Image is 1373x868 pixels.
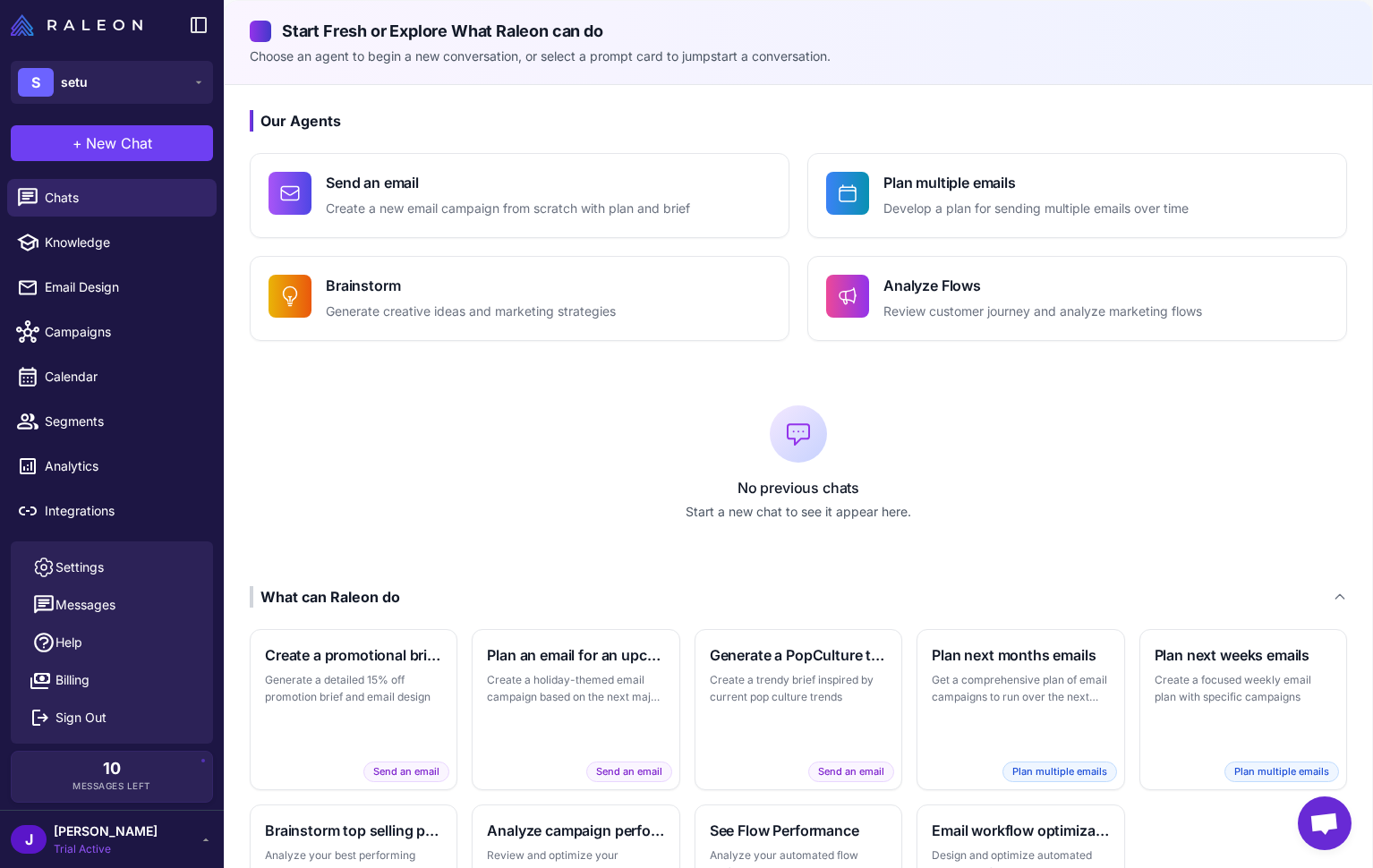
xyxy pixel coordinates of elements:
button: Analyze FlowsReview customer journey and analyze marketing flows [807,256,1347,341]
span: Send an email [808,762,894,782]
p: Start a new chat to see it appear here. [250,502,1347,522]
a: Chats [7,179,217,217]
span: Send an email [586,762,672,782]
span: Analytics [45,456,202,476]
span: Email Design [45,277,202,297]
span: Plan multiple emails [1002,762,1117,782]
button: Plan an email for an upcoming holidayCreate a holiday-themed email campaign based on the next maj... [472,629,679,790]
a: Integrations [7,492,217,530]
p: Develop a plan for sending multiple emails over time [883,199,1189,219]
a: Email Design [7,268,217,306]
span: [PERSON_NAME] [54,821,158,841]
span: Billing [55,670,90,690]
h3: Analyze campaign performance [487,820,664,841]
p: Generate creative ideas and marketing strategies [326,302,616,322]
span: Knowledge [45,233,202,252]
a: Help [18,624,206,661]
span: Chats [45,188,202,208]
div: S [18,68,54,97]
div: J [11,825,47,854]
span: + [72,132,82,154]
button: Messages [18,586,206,624]
a: Campaigns [7,313,217,351]
p: Create a focused weekly email plan with specific campaigns [1155,671,1332,706]
h3: Our Agents [250,110,1347,132]
span: Settings [55,557,104,577]
p: No previous chats [250,477,1347,498]
h4: Plan multiple emails [883,172,1189,193]
h3: See Flow Performance [710,820,887,841]
span: Plan multiple emails [1224,762,1339,782]
button: BrainstormGenerate creative ideas and marketing strategies [250,256,789,341]
span: Sign Out [55,708,107,728]
span: Messages Left [72,779,151,793]
button: Plan next weeks emailsCreate a focused weekly email plan with specific campaignsPlan multiple emails [1139,629,1347,790]
button: +New Chat [11,125,213,161]
h4: Analyze Flows [883,275,1202,296]
h3: Email workflow optimization [932,820,1109,841]
h3: Plan next months emails [932,644,1109,666]
h4: Send an email [326,172,690,193]
a: Knowledge [7,224,217,261]
button: Generate a PopCulture themed briefCreate a trendy brief inspired by current pop culture trendsSen... [695,629,902,790]
a: Calendar [7,358,217,396]
p: Choose an agent to begin a new conversation, or select a prompt card to jumpstart a conversation. [250,47,1347,66]
span: Integrations [45,501,202,521]
button: Send an emailCreate a new email campaign from scratch with plan and brief [250,153,789,238]
h4: Brainstorm [326,275,616,296]
span: setu [61,72,88,92]
span: Trial Active [54,841,158,857]
span: Segments [45,412,202,431]
h3: Create a promotional brief and email [265,644,442,666]
a: Analytics [7,447,217,485]
a: Segments [7,403,217,440]
p: Create a trendy brief inspired by current pop culture trends [710,671,887,706]
h3: Plan next weeks emails [1155,644,1332,666]
p: Review customer journey and analyze marketing flows [883,302,1202,322]
button: Create a promotional brief and emailGenerate a detailed 15% off promotion brief and email designS... [250,629,457,790]
a: Raleon Logo [11,14,149,36]
span: Campaigns [45,322,202,342]
button: Plan next months emailsGet a comprehensive plan of email campaigns to run over the next monthPlan... [917,629,1124,790]
h3: Brainstorm top selling products [265,820,442,841]
p: Create a holiday-themed email campaign based on the next major holiday [487,671,664,706]
p: Generate a detailed 15% off promotion brief and email design [265,671,442,706]
span: 10 [103,761,121,777]
img: Raleon Logo [11,14,142,36]
button: Plan multiple emailsDevelop a plan for sending multiple emails over time [807,153,1347,238]
p: Get a comprehensive plan of email campaigns to run over the next month [932,671,1109,706]
p: Create a new email campaign from scratch with plan and brief [326,199,690,219]
button: Sign Out [18,699,206,736]
h3: Plan an email for an upcoming holiday [487,644,664,666]
span: Calendar [45,367,202,387]
span: Help [55,633,82,652]
span: Messages [55,595,115,615]
div: Open chat [1298,796,1352,850]
h3: Generate a PopCulture themed brief [710,644,887,666]
span: New Chat [86,132,152,154]
h2: Start Fresh or Explore What Raleon can do [250,19,1347,43]
div: What can Raleon do [250,586,400,608]
span: Send an email [363,762,449,782]
button: Ssetu [11,61,213,104]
